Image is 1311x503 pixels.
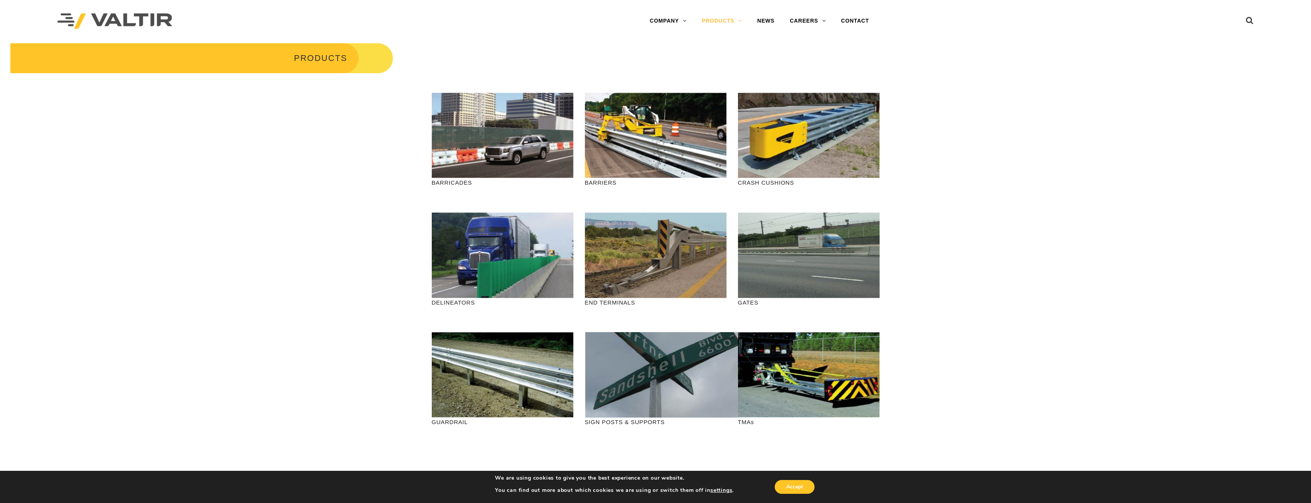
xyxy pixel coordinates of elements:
button: settings [710,487,732,494]
a: NEWS [749,13,782,29]
button: Accept [775,480,815,494]
p: TMAs [738,418,880,426]
p: CRASH CUSHIONS [738,178,880,187]
p: We are using cookies to give you the best experience on our website. [495,475,734,482]
a: CONTACT [833,13,877,29]
a: CAREERS [782,13,833,29]
p: SIGN POSTS & SUPPORTS [585,418,727,426]
p: You can find out more about which cookies we are using or switch them off in . [495,487,734,494]
p: BARRIERS [585,178,727,187]
p: GATES [738,298,880,307]
img: Valtir [57,13,172,29]
p: DELINEATORS [432,298,573,307]
a: COMPANY [642,13,694,29]
p: END TERMINALS [585,298,727,307]
p: BARRICADES [432,178,573,187]
p: GUARDRAIL [432,418,573,426]
a: PRODUCTS [694,13,749,29]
